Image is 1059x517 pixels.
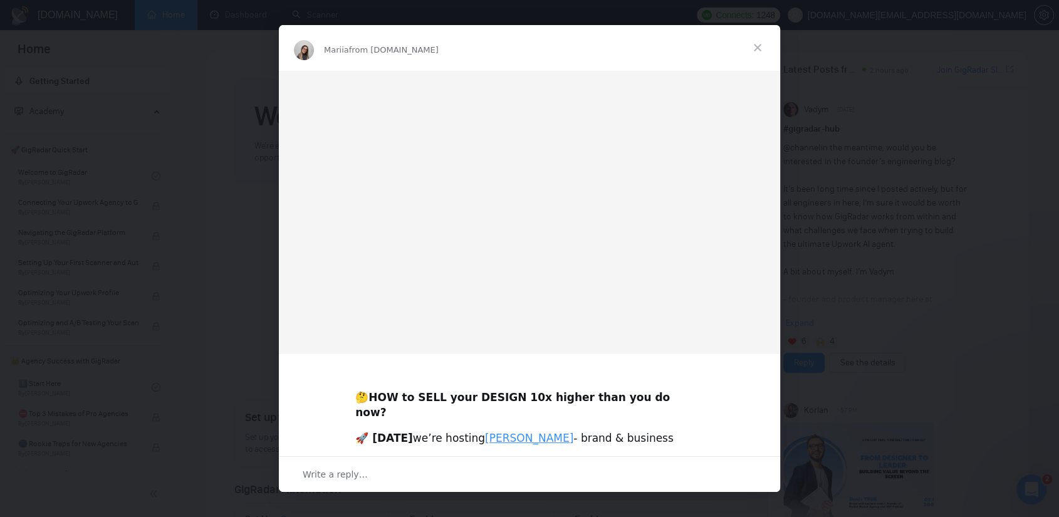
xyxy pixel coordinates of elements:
[735,25,780,70] span: Close
[485,432,573,444] a: [PERSON_NAME]
[324,45,349,55] span: Mariia
[355,432,413,444] b: 🚀 [DATE]
[355,375,704,420] div: 🤔
[349,45,439,55] span: from [DOMAIN_NAME]
[355,391,670,419] b: HOW to SELL your DESIGN 10x higher than you do now?
[303,466,368,483] span: Write a reply…
[355,431,704,476] div: we’re hosting - brand & business strategist, founder of
[294,40,314,60] img: Profile image for Mariia
[279,456,780,492] div: Open conversation and reply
